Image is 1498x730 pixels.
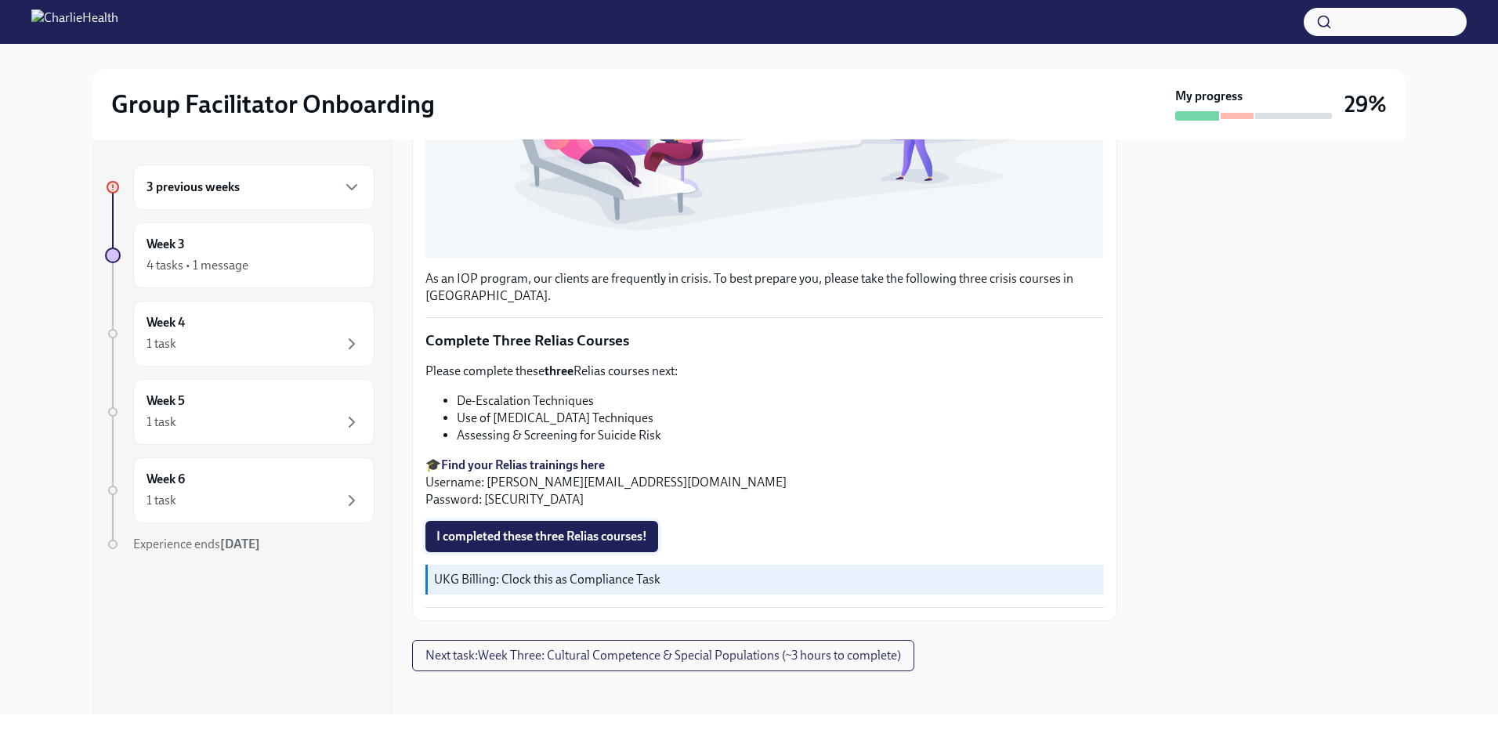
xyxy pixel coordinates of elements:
[147,492,176,509] div: 1 task
[147,392,185,410] h6: Week 5
[434,571,1098,588] p: UKG Billing: Clock this as Compliance Task
[425,521,658,552] button: I completed these three Relias courses!
[457,410,1104,427] li: Use of [MEDICAL_DATA] Techniques
[441,457,605,472] a: Find your Relias trainings here
[105,379,374,445] a: Week 51 task
[425,270,1104,305] p: As an IOP program, our clients are frequently in crisis. To best prepare you, please take the fol...
[457,392,1104,410] li: De-Escalation Techniques
[105,301,374,367] a: Week 41 task
[31,9,118,34] img: CharlieHealth
[425,648,901,663] span: Next task : Week Three: Cultural Competence & Special Populations (~3 hours to complete)
[457,427,1104,444] li: Assessing & Screening for Suicide Risk
[147,257,248,274] div: 4 tasks • 1 message
[105,457,374,523] a: Week 61 task
[105,222,374,288] a: Week 34 tasks • 1 message
[133,537,260,551] span: Experience ends
[1344,90,1387,118] h3: 29%
[147,471,185,488] h6: Week 6
[425,331,1104,351] p: Complete Three Relias Courses
[111,89,435,120] h2: Group Facilitator Onboarding
[425,363,1104,380] p: Please complete these Relias courses next:
[133,164,374,210] div: 3 previous weeks
[425,457,1104,508] p: 🎓 Username: [PERSON_NAME][EMAIL_ADDRESS][DOMAIN_NAME] Password: [SECURITY_DATA]
[436,529,647,544] span: I completed these three Relias courses!
[147,236,185,253] h6: Week 3
[220,537,260,551] strong: [DATE]
[147,179,240,196] h6: 3 previous weeks
[412,640,914,671] button: Next task:Week Three: Cultural Competence & Special Populations (~3 hours to complete)
[545,363,574,378] strong: three
[147,314,185,331] h6: Week 4
[147,414,176,431] div: 1 task
[1175,88,1243,105] strong: My progress
[147,335,176,352] div: 1 task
